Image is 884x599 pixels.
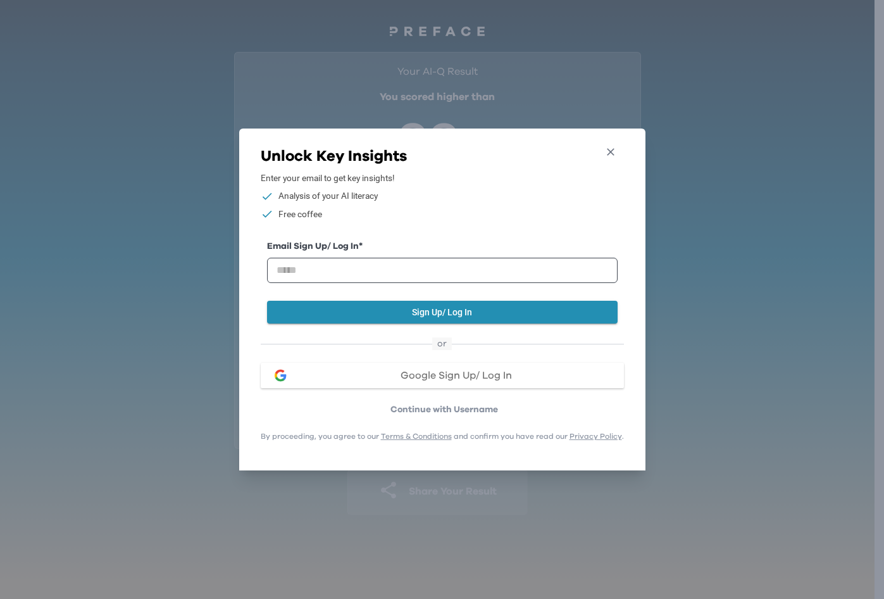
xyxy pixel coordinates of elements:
[261,363,624,388] button: google loginGoogle Sign Up/ Log In
[267,301,618,324] button: Sign Up/ Log In
[278,208,322,221] p: Free coffee
[273,368,288,383] img: google login
[261,431,624,441] p: By proceeding, you agree to our and confirm you have read our .
[401,370,512,381] span: Google Sign Up/ Log In
[265,403,624,416] p: Continue with Username
[278,189,378,203] p: Analysis of your AI literacy
[261,146,624,167] h3: Unlock Key Insights
[432,337,452,350] span: or
[267,240,618,253] label: Email Sign Up/ Log In *
[570,432,622,440] a: Privacy Policy
[381,432,452,440] a: Terms & Conditions
[261,172,624,185] p: Enter your email to get key insights!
